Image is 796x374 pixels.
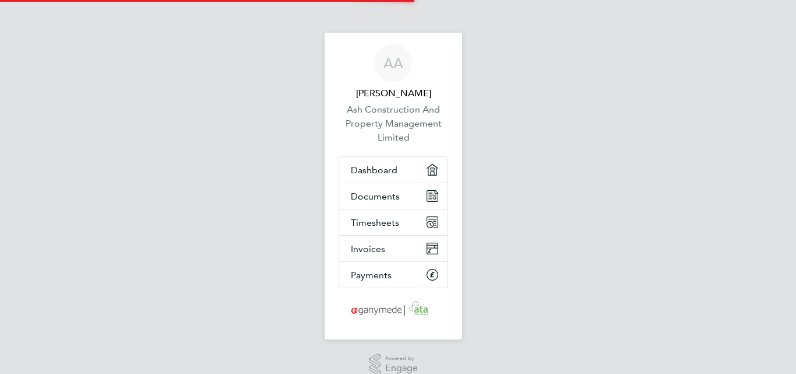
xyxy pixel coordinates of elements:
span: Invoices [351,243,385,254]
span: AA [383,55,403,71]
span: Arshad Akbar [339,86,448,100]
a: Dashboard [339,157,448,183]
a: Go to home page [339,300,448,319]
img: ganymedesolutions-logo-retina.png [348,300,439,319]
a: Payments [339,262,448,288]
span: Payments [351,270,392,281]
span: Documents [351,191,400,202]
a: Invoices [339,236,448,261]
span: Powered by [385,354,418,363]
nav: Main navigation [325,33,462,340]
a: Ash Construction And Property Management Limited [339,103,448,145]
span: Timesheets [351,217,399,228]
a: Documents [339,183,448,209]
span: Engage [385,363,418,373]
a: AA[PERSON_NAME] [339,44,448,100]
a: Timesheets [339,209,448,235]
span: Dashboard [351,165,397,176]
